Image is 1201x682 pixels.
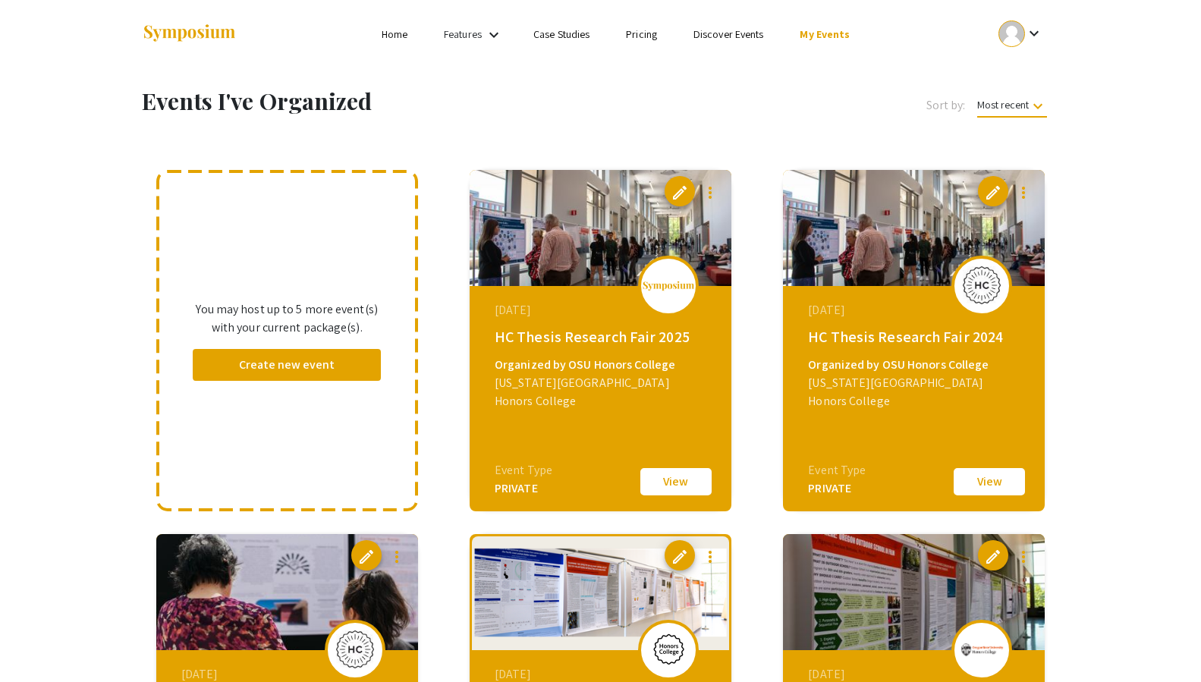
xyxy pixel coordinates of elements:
[156,534,418,650] img: hc-thesis-research-conference-2023_eventCoverPhoto_bbabb8__thumb.jpg
[977,98,1047,118] span: Most recent
[808,301,1023,319] div: [DATE]
[470,170,731,286] img: hc-thesis-research-fair-2025_eventCoverPhoto_d7496f__thumb.jpg
[495,461,552,479] div: Event Type
[965,91,1059,118] button: Most recent
[800,27,850,41] a: My Events
[959,643,1005,657] img: hc-thesis-research-poster-fair-2021_eventLogo_61367d_.png
[332,630,378,668] img: hc-thesis-research-conference-2023_eventLogo_a967bc_.jpg
[1025,24,1043,42] mat-icon: Expand account dropdown
[783,170,1045,286] img: hc-thesis-research-fair-2024_eventCoverPhoto_8521ba__thumb.jpg
[495,301,710,319] div: [DATE]
[495,356,710,374] div: Organized by OSU Honors College
[978,176,1008,206] button: edit
[982,17,1059,51] button: Expand account dropdown
[671,184,689,202] span: edit
[665,540,695,570] button: edit
[808,479,866,498] div: PRIVATE
[495,325,710,348] div: HC Thesis Research Fair 2025
[1014,184,1033,202] mat-icon: more_vert
[382,27,407,41] a: Home
[701,548,719,566] mat-icon: more_vert
[665,176,695,206] button: edit
[533,27,589,41] a: Case Studies
[1014,548,1033,566] mat-icon: more_vert
[193,300,382,337] p: You may host up to 5 more event(s) with your current package(s).
[693,27,764,41] a: Discover Events
[357,548,376,566] span: edit
[646,630,691,668] img: hc-thesis-fair-2022_eventLogo_d7fd97_.png
[671,548,689,566] span: edit
[11,614,64,671] iframe: Chat
[444,27,482,41] a: Features
[783,534,1045,650] img: hc-thesis-research-poster-fair-2021_eventCoverPhoto_c5748a__thumb.jpg
[808,374,1023,410] div: [US_STATE][GEOGRAPHIC_DATA] Honors College
[495,374,710,410] div: [US_STATE][GEOGRAPHIC_DATA] Honors College
[626,27,657,41] a: Pricing
[808,325,1023,348] div: HC Thesis Research Fair 2024
[638,466,714,498] button: View
[1029,97,1047,115] mat-icon: keyboard_arrow_down
[470,534,731,650] img: hc-thesis-fair-2022_eventCoverPhoto_bb5abb__thumb.png
[808,356,1023,374] div: Organized by OSU Honors College
[142,24,237,44] img: Symposium by ForagerOne
[642,281,695,291] img: logo_v2.png
[388,548,406,566] mat-icon: more_vert
[808,461,866,479] div: Event Type
[485,26,503,44] mat-icon: Expand Features list
[142,87,668,115] h1: Events I've Organized
[193,349,382,381] button: Create new event
[984,184,1002,202] span: edit
[959,266,1005,304] img: hc-thesis-research-fair-2024_eventLogo_c6927e_.jpg
[926,96,966,115] span: Sort by:
[495,479,552,498] div: PRIVATE
[984,548,1002,566] span: edit
[701,184,719,202] mat-icon: more_vert
[351,540,382,570] button: edit
[951,466,1027,498] button: View
[978,540,1008,570] button: edit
